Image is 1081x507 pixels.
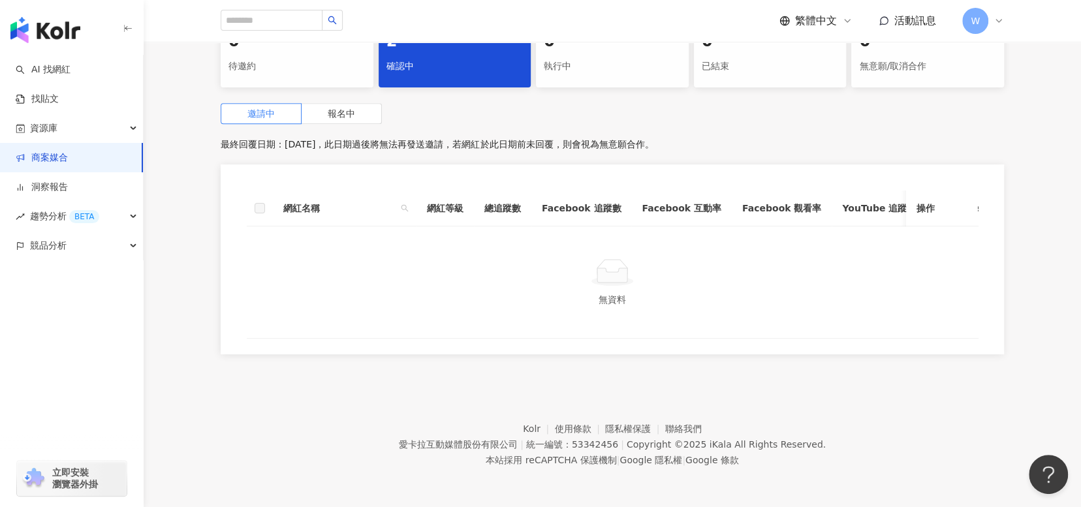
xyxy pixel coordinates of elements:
[555,423,606,434] a: 使用條款
[894,14,936,27] span: 活動訊息
[247,108,275,119] span: 邀請中
[21,468,46,489] img: chrome extension
[544,55,681,78] div: 執行中
[398,198,411,218] span: search
[474,191,531,226] th: 總追蹤數
[262,292,962,307] div: 無資料
[10,17,80,43] img: logo
[795,14,837,28] span: 繁體中文
[1029,455,1068,494] iframe: Help Scout Beacon - Open
[523,423,554,434] a: Kolr
[16,151,68,164] a: 商案媒合
[702,55,839,78] div: 已結束
[526,439,618,450] div: 統一編號：53342456
[486,452,738,468] span: 本站採用 reCAPTCHA 保護機制
[221,134,1004,154] p: 最終回覆日期：[DATE]，此日期過後將無法再發送邀請，若網紅於此日期前未回覆，則會視為無意願合作。
[328,108,355,119] span: 報名中
[386,55,524,78] div: 確認中
[732,191,832,226] th: Facebook 觀看率
[16,181,68,194] a: 洞察報告
[631,191,731,226] th: Facebook 互動率
[605,423,665,434] a: 隱私權保護
[228,55,366,78] div: 待邀約
[328,16,337,25] span: search
[30,114,57,143] span: 資源庫
[520,439,524,450] span: |
[401,204,409,212] span: search
[971,14,980,28] span: W
[69,210,99,223] div: BETA
[627,439,826,450] div: Copyright © 2025 All Rights Reserved.
[16,93,59,106] a: 找貼文
[621,439,624,450] span: |
[416,191,474,226] th: 網紅等級
[531,191,631,226] th: Facebook 追蹤數
[665,423,702,434] a: 聯絡我們
[52,467,98,490] span: 立即安裝 瀏覽器外掛
[859,55,996,78] div: 無意願/取消合作
[906,191,978,226] th: 操作
[16,63,70,76] a: searchAI 找網紅
[685,455,739,465] a: Google 條款
[832,191,926,226] th: YouTube 追蹤數
[17,461,127,496] a: chrome extension立即安裝 瀏覽器外掛
[710,439,732,450] a: iKala
[682,455,685,465] span: |
[30,202,99,231] span: 趨勢分析
[619,455,682,465] a: Google 隱私權
[283,201,396,215] span: 網紅名稱
[399,439,518,450] div: 愛卡拉互動媒體股份有限公司
[16,212,25,221] span: rise
[617,455,620,465] span: |
[30,231,67,260] span: 競品分析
